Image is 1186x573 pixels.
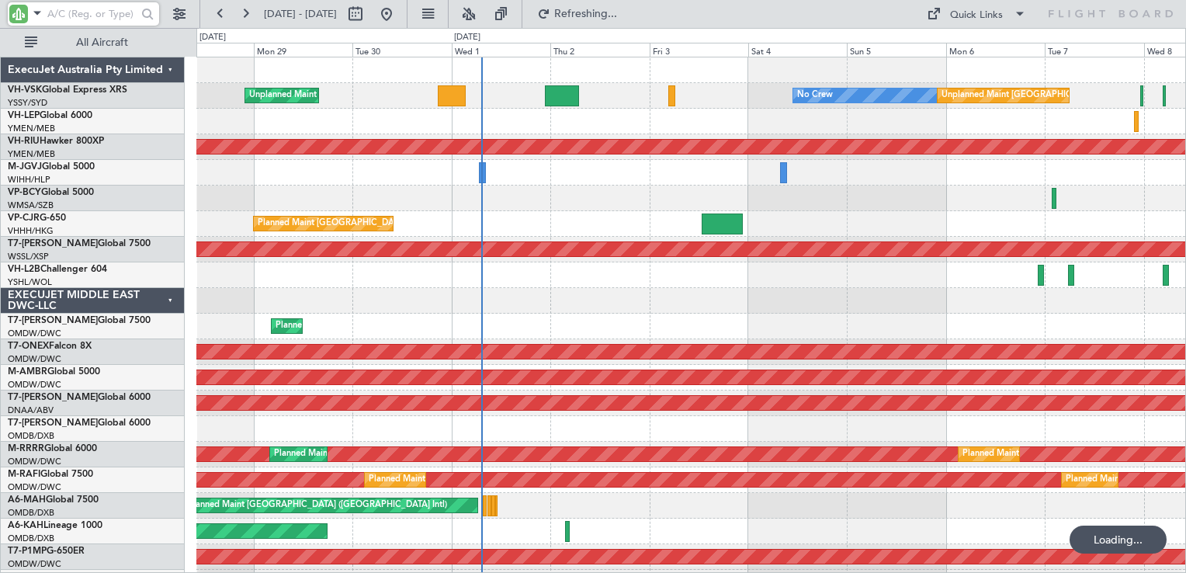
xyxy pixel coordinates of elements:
div: Loading... [1070,526,1167,554]
a: VH-VSKGlobal Express XRS [8,85,127,95]
span: Refreshing... [553,9,619,19]
a: YSSY/SYD [8,97,47,109]
div: Unplanned Maint Sydney ([PERSON_NAME] Intl) [249,84,440,107]
div: Sun 28 [154,43,253,57]
a: VP-CJRG-650 [8,214,66,223]
span: T7-ONEX [8,342,49,351]
a: A6-KAHLineage 1000 [8,521,102,530]
span: T7-P1MP [8,547,47,556]
span: VP-CJR [8,214,40,223]
span: T7-[PERSON_NAME] [8,239,98,248]
span: VH-RIU [8,137,40,146]
a: VH-LEPGlobal 6000 [8,111,92,120]
a: VP-BCYGlobal 5000 [8,188,94,197]
a: M-AMBRGlobal 5000 [8,367,100,377]
a: T7-[PERSON_NAME]Global 7500 [8,239,151,248]
div: [DATE] [199,31,226,44]
div: Wed 1 [452,43,550,57]
a: OMDB/DXB [8,430,54,442]
a: VH-RIUHawker 800XP [8,137,104,146]
div: Sat 4 [748,43,847,57]
span: M-RRRR [8,444,44,453]
div: Mon 29 [254,43,352,57]
a: VH-L2BChallenger 604 [8,265,107,274]
span: VH-LEP [8,111,40,120]
span: A6-KAH [8,521,43,530]
div: [DATE] [454,31,480,44]
span: All Aircraft [40,37,164,48]
a: M-RAFIGlobal 7500 [8,470,93,479]
a: WSSL/XSP [8,251,49,262]
div: Planned Maint Dubai (Al Maktoum Intl) [276,314,428,338]
span: T7-[PERSON_NAME] [8,393,98,402]
a: WIHH/HLP [8,174,50,186]
a: DNAA/ABV [8,405,54,416]
a: M-JGVJGlobal 5000 [8,162,95,172]
span: M-AMBR [8,367,47,377]
a: OMDW/DWC [8,481,61,493]
a: YMEN/MEB [8,148,55,160]
span: T7-[PERSON_NAME] [8,316,98,325]
span: T7-[PERSON_NAME] [8,418,98,428]
a: OMDB/DXB [8,507,54,519]
button: All Aircraft [17,30,168,55]
div: No Crew [797,84,833,107]
span: VH-VSK [8,85,42,95]
span: M-RAFI [8,470,40,479]
a: T7-[PERSON_NAME]Global 7500 [8,316,151,325]
input: A/C (Reg. or Type) [47,2,137,26]
div: Planned Maint [GEOGRAPHIC_DATA] ([GEOGRAPHIC_DATA] Intl) [258,212,517,235]
span: VP-BCY [8,188,41,197]
div: Fri 3 [650,43,748,57]
div: Sun 5 [847,43,945,57]
a: A6-MAHGlobal 7500 [8,495,99,505]
span: VH-L2B [8,265,40,274]
a: OMDB/DXB [8,533,54,544]
a: OMDW/DWC [8,379,61,391]
a: VHHH/HKG [8,225,54,237]
div: Planned Maint Dubai (Al Maktoum Intl) [369,468,522,491]
a: T7-P1MPG-650ER [8,547,85,556]
a: YMEN/MEB [8,123,55,134]
div: Thu 2 [550,43,649,57]
div: Mon 6 [946,43,1045,57]
div: Tue 30 [352,43,451,57]
div: Planned Maint [GEOGRAPHIC_DATA] ([GEOGRAPHIC_DATA] Intl) [188,494,447,517]
div: Quick Links [950,8,1003,23]
a: OMDW/DWC [8,456,61,467]
a: YSHL/WOL [8,276,52,288]
span: A6-MAH [8,495,46,505]
a: OMDW/DWC [8,353,61,365]
div: Planned Maint Dubai (Al Maktoum Intl) [962,443,1115,466]
button: Quick Links [919,2,1034,26]
a: OMDW/DWC [8,328,61,339]
a: M-RRRRGlobal 6000 [8,444,97,453]
div: Tue 7 [1045,43,1143,57]
span: M-JGVJ [8,162,42,172]
a: T7-[PERSON_NAME]Global 6000 [8,418,151,428]
a: OMDW/DWC [8,558,61,570]
a: T7-ONEXFalcon 8X [8,342,92,351]
a: WMSA/SZB [8,200,54,211]
a: T7-[PERSON_NAME]Global 6000 [8,393,151,402]
div: Planned Maint Dubai (Al Maktoum Intl) [274,443,427,466]
span: [DATE] - [DATE] [264,7,337,21]
button: Refreshing... [530,2,623,26]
